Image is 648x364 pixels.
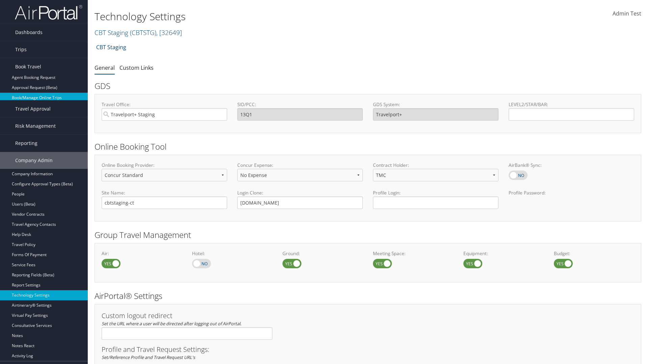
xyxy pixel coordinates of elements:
[102,250,182,257] label: Air:
[94,290,641,302] h2: AirPortal® Settings
[373,162,498,169] label: Contract Holder:
[94,229,641,241] h2: Group Travel Management
[102,189,227,196] label: Site Name:
[130,28,156,37] span: ( CBTSTG )
[15,135,37,152] span: Reporting
[463,250,544,257] label: Equipment:
[373,101,498,108] label: GDS System:
[509,171,528,180] label: AirBank® Sync
[613,3,641,24] a: Admin Test
[119,64,154,71] a: Custom Links
[15,4,82,20] img: airportal-logo.png
[554,250,634,257] label: Budget:
[509,101,634,108] label: LEVEL2/STAR/BAR:
[373,250,453,257] label: Meeting Space:
[102,354,195,360] em: Set/Reference Profile and Travel Request URL's
[509,162,634,169] label: AirBank® Sync:
[237,162,363,169] label: Concur Expense:
[373,189,498,209] label: Profile Login:
[102,162,227,169] label: Online Booking Provider:
[509,189,634,209] label: Profile Password:
[15,58,41,75] span: Book Travel
[94,9,459,24] h1: Technology Settings
[102,312,272,319] h3: Custom logout redirect
[237,189,363,196] label: Login Clone:
[15,41,27,58] span: Trips
[237,101,363,108] label: SID/PCC:
[102,346,634,353] h3: Profile and Travel Request Settings:
[94,141,641,152] h2: Online Booking Tool
[192,250,272,257] label: Hotel:
[94,80,636,92] h2: GDS
[15,152,53,169] span: Company Admin
[15,118,56,134] span: Risk Management
[373,196,498,209] input: Profile Login:
[156,28,182,37] span: , [ 32649 ]
[94,28,182,37] a: CBT Staging
[15,100,51,117] span: Travel Approval
[282,250,363,257] label: Ground:
[613,10,641,17] span: Admin Test
[96,40,126,54] a: CBT Staging
[102,321,241,327] em: Set the URL where a user will be directed after logging out of AirPortal.
[94,64,115,71] a: General
[102,101,227,108] label: Travel Office:
[15,24,43,41] span: Dashboards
